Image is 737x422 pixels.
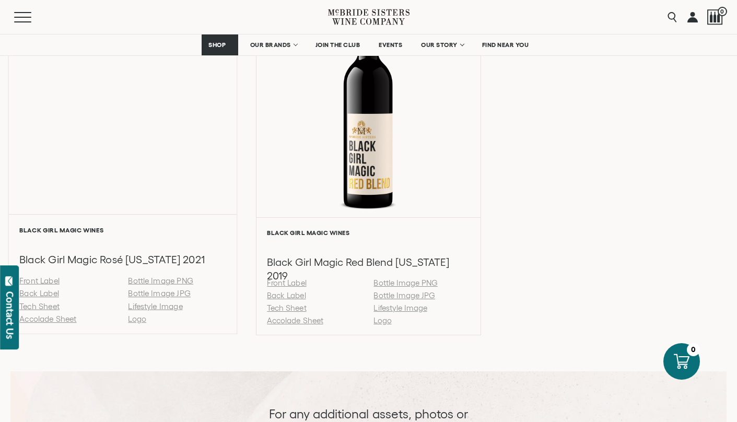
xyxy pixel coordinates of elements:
[267,316,323,325] a: Accolade Sheet
[421,41,458,49] span: OUR STORY
[267,229,470,236] h6: Black Girl Magic Wines
[379,41,402,49] span: EVENTS
[475,34,536,55] a: FIND NEAR YOU
[267,255,470,283] h3: Black Girl Magic Red Blend [US_STATE] 2019
[373,303,427,312] a: Lifestyle Image
[309,34,367,55] a: JOIN THE CLUB
[19,276,60,285] a: Front Label
[267,291,306,300] a: Back Label
[128,276,193,285] a: Bottle Image PNG
[687,343,700,356] div: 0
[128,289,191,298] a: Bottle Image JPG
[243,34,303,55] a: OUR BRANDS
[208,41,226,49] span: SHOP
[128,314,146,323] a: Logo
[19,253,226,267] h3: Black Girl Magic Rosé [US_STATE] 2021
[19,302,60,311] a: Tech Sheet
[373,316,391,325] a: Logo
[19,227,226,233] h6: Black Girl Magic Wines
[250,41,291,49] span: OUR BRANDS
[267,303,306,312] a: Tech Sheet
[718,7,727,16] span: 0
[19,314,76,323] a: Accolade Sheet
[202,34,238,55] a: SHOP
[267,278,306,287] a: Front Label
[14,12,52,22] button: Mobile Menu Trigger
[414,34,470,55] a: OUR STORY
[373,278,437,287] a: Bottle Image PNG
[482,41,529,49] span: FIND NEAR YOU
[373,291,435,300] a: Bottle Image JPG
[372,34,409,55] a: EVENTS
[5,291,15,339] div: Contact Us
[315,41,360,49] span: JOIN THE CLUB
[19,289,59,298] a: Back Label
[128,302,182,311] a: Lifestyle Image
